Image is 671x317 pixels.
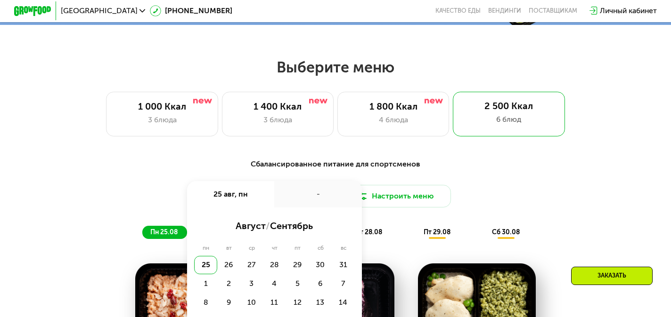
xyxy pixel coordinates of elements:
[240,256,263,275] div: 27
[286,293,309,312] div: 12
[194,256,217,275] div: 25
[286,245,309,252] div: пт
[263,256,286,275] div: 28
[270,220,313,231] span: сентябрь
[61,7,138,15] span: [GEOGRAPHIC_DATA]
[332,274,355,293] div: 7
[286,256,309,275] div: 29
[600,5,657,16] div: Личный кабинет
[187,181,275,207] div: 25 авг, пн
[194,274,217,293] div: 1
[309,245,332,252] div: сб
[309,274,332,293] div: 6
[218,245,240,252] div: вт
[194,245,218,252] div: пн
[194,293,217,312] div: 8
[529,7,577,15] div: поставщикам
[116,114,208,126] div: 3 блюда
[492,228,520,236] span: сб 30.08
[240,245,263,252] div: ср
[332,245,355,252] div: вс
[150,228,178,236] span: пн 25.08
[286,274,309,293] div: 5
[266,220,270,231] span: /
[347,114,440,126] div: 4 блюда
[60,158,612,170] div: Сбалансированное питание для спортсменов
[263,245,286,252] div: чт
[263,293,286,312] div: 11
[231,101,324,112] div: 1 400 Ккал
[332,293,355,312] div: 14
[116,101,208,112] div: 1 000 Ккал
[240,293,263,312] div: 10
[150,5,232,16] a: [PHONE_NUMBER]
[488,7,521,15] a: Вендинги
[571,267,653,285] div: Заказать
[236,220,266,231] span: август
[424,228,450,236] span: пт 29.08
[347,101,440,112] div: 1 800 Ккал
[217,293,240,312] div: 9
[462,101,556,112] div: 2 500 Ккал
[240,274,263,293] div: 3
[217,256,240,275] div: 26
[356,228,382,236] span: чт 28.08
[217,274,240,293] div: 2
[309,256,332,275] div: 30
[435,7,481,15] a: Качество еды
[274,181,362,207] div: -
[263,274,286,293] div: 4
[462,114,556,125] div: 6 блюд
[231,114,324,126] div: 3 блюда
[309,293,332,312] div: 13
[332,256,355,275] div: 31
[339,185,451,207] button: Настроить меню
[30,58,641,77] h2: Выберите меню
